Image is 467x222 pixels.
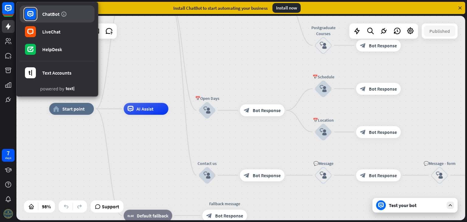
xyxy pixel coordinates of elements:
[369,86,397,92] span: Bot Response
[360,42,366,48] i: block_bot_response
[244,107,250,113] i: block_bot_response
[62,106,85,112] span: Start point
[127,213,134,219] i: block_fallback
[5,156,11,160] div: days
[244,172,250,178] i: block_bot_response
[253,172,281,178] span: Bot Response
[53,106,59,112] i: home_2
[253,107,281,113] span: Bot Response
[5,2,23,21] button: Open LiveChat chat widget
[436,172,443,179] i: block_user_input
[422,160,458,166] div: 💬Message - form
[189,160,225,166] div: Contact us
[2,149,15,162] a: 7 days
[320,172,327,179] i: block_user_input
[102,202,119,211] span: Support
[320,42,327,49] i: block_user_input
[369,172,397,178] span: Bot Response
[203,172,211,179] i: block_user_input
[320,128,327,136] i: block_user_input
[424,26,455,37] button: Published
[173,5,268,11] div: Install ChatBot to start automating your business
[198,201,251,207] div: Fallback message
[389,202,444,208] div: Test your bot
[320,85,327,92] i: block_user_input
[7,150,10,156] div: 7
[189,95,225,101] div: 📅Open Days
[369,129,397,135] span: Bot Response
[40,202,53,211] div: 98%
[206,213,212,219] i: block_bot_response
[360,129,366,135] i: block_bot_response
[306,117,341,123] div: 📅Location
[272,3,301,13] div: Install now
[137,213,168,219] span: Default fallback
[360,86,366,92] i: block_bot_response
[306,24,341,36] div: Postgraduate Courses
[203,107,211,114] i: block_user_input
[360,172,366,178] i: block_bot_response
[369,42,397,48] span: Bot Response
[137,106,154,112] span: AI Assist
[306,160,341,166] div: 💬Message
[306,74,341,80] div: 📅Schedule
[215,213,243,219] span: Bot Response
